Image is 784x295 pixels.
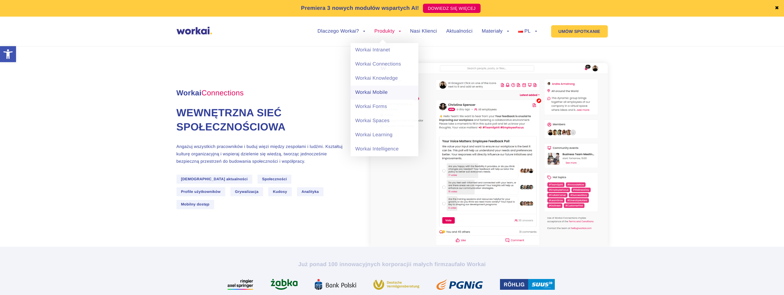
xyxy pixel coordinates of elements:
span: Analityka [297,187,323,196]
a: Workai Spaces [351,114,418,128]
a: Aktualności [446,29,472,34]
a: Workai Intelligence [351,142,418,156]
a: Workai Intranet [351,43,418,57]
a: Workai Forms [351,100,418,114]
a: ✖ [775,6,779,11]
span: Społeczności [258,175,292,184]
a: Materiały [482,29,509,34]
a: Workai Learning [351,128,418,142]
span: [DEMOGRAPHIC_DATA] aktualności [177,175,253,184]
span: Workai [177,82,244,97]
span: Kudosy [268,187,292,196]
span: Profile użytkowników [177,187,225,196]
i: i małych firm [410,261,445,267]
a: Workai Mobile [351,86,418,100]
a: Dlaczego Workai? [318,29,365,34]
a: DOWIEDZ SIĘ WIĘCEJ [423,4,481,13]
span: Mobilny dostęp [177,200,214,209]
p: Angażuj wszystkich pracowników i buduj więzi między zespołami i ludźmi. Kształtuj kulturę organiz... [177,143,346,165]
a: UMÓW SPOTKANIE [551,25,608,38]
a: Workai Connections [351,57,418,71]
a: Produkty [374,29,401,34]
h1: Wewnętrzna sieć społecznościowa [177,106,346,134]
span: PL [524,29,530,34]
span: Grywalizacja [230,187,263,196]
p: Premiera 3 nowych modułów wspartych AI! [301,4,419,12]
a: Nasi Klienci [410,29,437,34]
h2: Już ponad 100 innowacyjnych korporacji zaufało Workai [221,261,563,268]
a: Workai Knowledge [351,71,418,86]
em: Connections [201,89,244,97]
